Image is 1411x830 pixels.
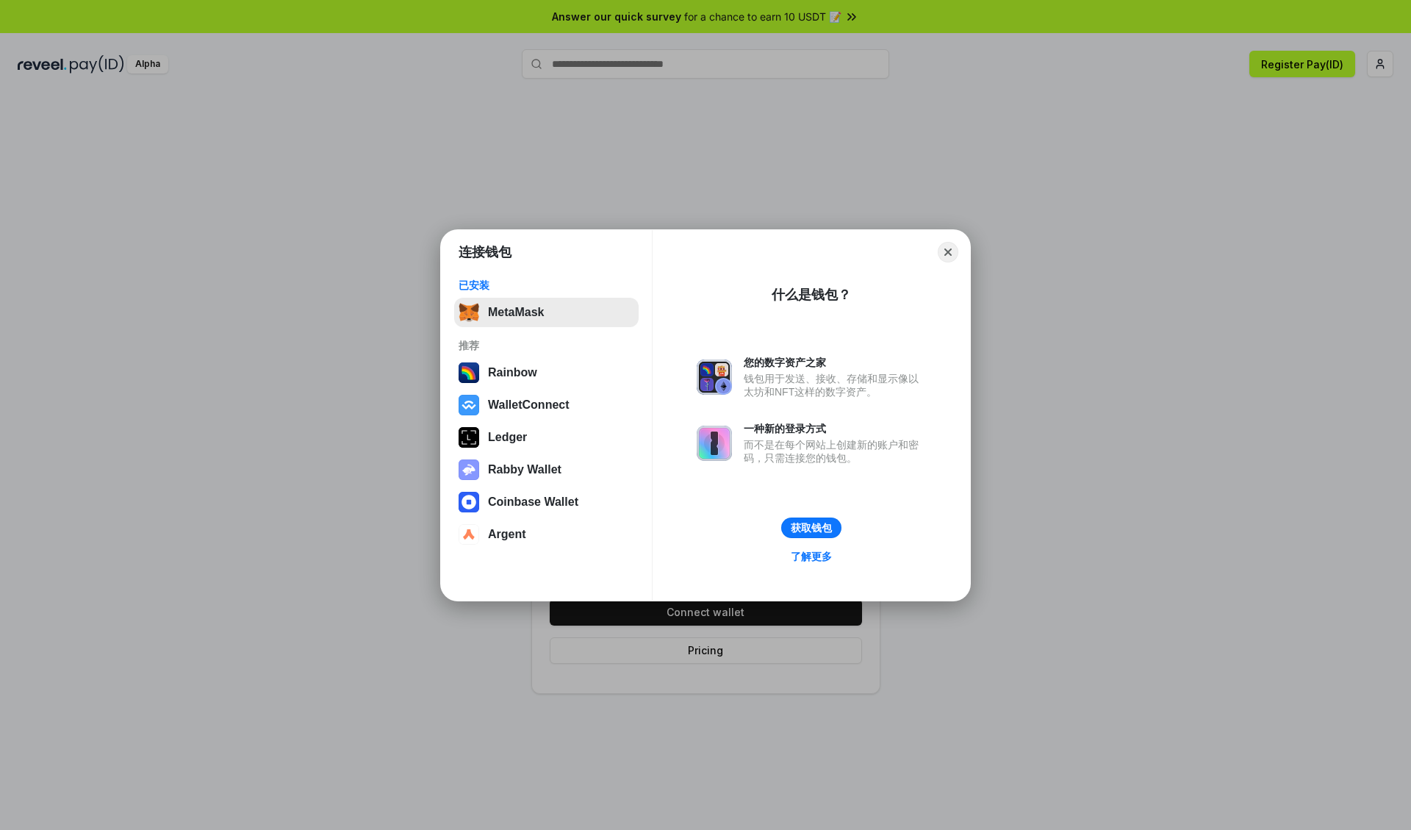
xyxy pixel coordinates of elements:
[791,550,832,563] div: 了解更多
[488,496,578,509] div: Coinbase Wallet
[938,242,958,262] button: Close
[791,521,832,534] div: 获取钱包
[459,302,479,323] img: svg+xml,%3Csvg%20fill%3D%22none%22%20height%3D%2233%22%20viewBox%3D%220%200%2035%2033%22%20width%...
[697,359,732,395] img: svg+xml,%3Csvg%20xmlns%3D%22http%3A%2F%2Fwww.w3.org%2F2000%2Fsvg%22%20fill%3D%22none%22%20viewBox...
[459,492,479,512] img: svg+xml,%3Csvg%20width%3D%2228%22%20height%3D%2228%22%20viewBox%3D%220%200%2028%2028%22%20fill%3D...
[488,306,544,319] div: MetaMask
[782,547,841,566] a: 了解更多
[697,426,732,461] img: svg+xml,%3Csvg%20xmlns%3D%22http%3A%2F%2Fwww.w3.org%2F2000%2Fsvg%22%20fill%3D%22none%22%20viewBox...
[772,286,851,304] div: 什么是钱包？
[744,372,926,398] div: 钱包用于发送、接收、存储和显示像以太坊和NFT这样的数字资产。
[488,366,537,379] div: Rainbow
[459,395,479,415] img: svg+xml,%3Csvg%20width%3D%2228%22%20height%3D%2228%22%20viewBox%3D%220%200%2028%2028%22%20fill%3D...
[459,524,479,545] img: svg+xml,%3Csvg%20width%3D%2228%22%20height%3D%2228%22%20viewBox%3D%220%200%2028%2028%22%20fill%3D...
[459,339,634,352] div: 推荐
[744,438,926,465] div: 而不是在每个网站上创建新的账户和密码，只需连接您的钱包。
[459,279,634,292] div: 已安装
[488,528,526,541] div: Argent
[454,520,639,549] button: Argent
[781,518,841,538] button: 获取钱包
[454,298,639,327] button: MetaMask
[744,356,926,369] div: 您的数字资产之家
[488,398,570,412] div: WalletConnect
[454,455,639,484] button: Rabby Wallet
[744,422,926,435] div: 一种新的登录方式
[454,423,639,452] button: Ledger
[488,431,527,444] div: Ledger
[454,487,639,517] button: Coinbase Wallet
[459,427,479,448] img: svg+xml,%3Csvg%20xmlns%3D%22http%3A%2F%2Fwww.w3.org%2F2000%2Fsvg%22%20width%3D%2228%22%20height%3...
[459,362,479,383] img: svg+xml,%3Csvg%20width%3D%22120%22%20height%3D%22120%22%20viewBox%3D%220%200%20120%20120%22%20fil...
[454,390,639,420] button: WalletConnect
[488,463,561,476] div: Rabby Wallet
[459,243,511,261] h1: 连接钱包
[459,459,479,480] img: svg+xml,%3Csvg%20xmlns%3D%22http%3A%2F%2Fwww.w3.org%2F2000%2Fsvg%22%20fill%3D%22none%22%20viewBox...
[454,358,639,387] button: Rainbow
